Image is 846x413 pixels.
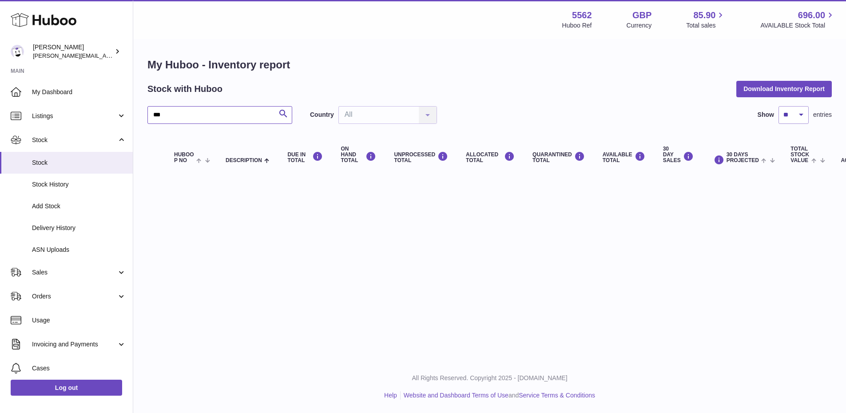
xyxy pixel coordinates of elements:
strong: 5562 [572,9,592,21]
div: ALLOCATED Total [466,151,515,163]
button: Download Inventory Report [736,81,832,97]
span: Stock [32,159,126,167]
span: Usage [32,316,126,325]
div: ON HAND Total [341,146,376,164]
a: 696.00 AVAILABLE Stock Total [760,9,835,30]
span: 696.00 [798,9,825,21]
span: Cases [32,364,126,373]
span: AVAILABLE Stock Total [760,21,835,30]
span: Description [226,158,262,163]
a: Website and Dashboard Terms of Use [404,392,508,399]
span: Delivery History [32,224,126,232]
label: Country [310,111,334,119]
span: Invoicing and Payments [32,340,117,349]
li: and [401,391,595,400]
img: ketan@vasanticosmetics.com [11,45,24,58]
strong: GBP [632,9,651,21]
div: 30 DAY SALES [663,146,694,164]
div: Huboo Ref [562,21,592,30]
span: Listings [32,112,117,120]
span: Add Stock [32,202,126,210]
a: 85.90 Total sales [686,9,726,30]
span: Total stock value [790,146,809,164]
a: Help [384,392,397,399]
span: Huboo P no [174,152,194,163]
p: All Rights Reserved. Copyright 2025 - [DOMAIN_NAME] [140,374,839,382]
span: Orders [32,292,117,301]
span: ASN Uploads [32,246,126,254]
div: DUE IN TOTAL [287,151,323,163]
label: Show [758,111,774,119]
span: [PERSON_NAME][EMAIL_ADDRESS][DOMAIN_NAME] [33,52,178,59]
span: Sales [32,268,117,277]
span: My Dashboard [32,88,126,96]
span: Total sales [686,21,726,30]
a: Service Terms & Conditions [519,392,595,399]
div: UNPROCESSED Total [394,151,448,163]
div: Currency [627,21,652,30]
div: AVAILABLE Total [603,151,645,163]
span: 85.90 [693,9,715,21]
span: 30 DAYS PROJECTED [727,152,759,163]
div: QUARANTINED Total [532,151,585,163]
h1: My Huboo - Inventory report [147,58,832,72]
a: Log out [11,380,122,396]
span: entries [813,111,832,119]
span: Stock [32,136,117,144]
div: [PERSON_NAME] [33,43,113,60]
h2: Stock with Huboo [147,83,222,95]
span: Stock History [32,180,126,189]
